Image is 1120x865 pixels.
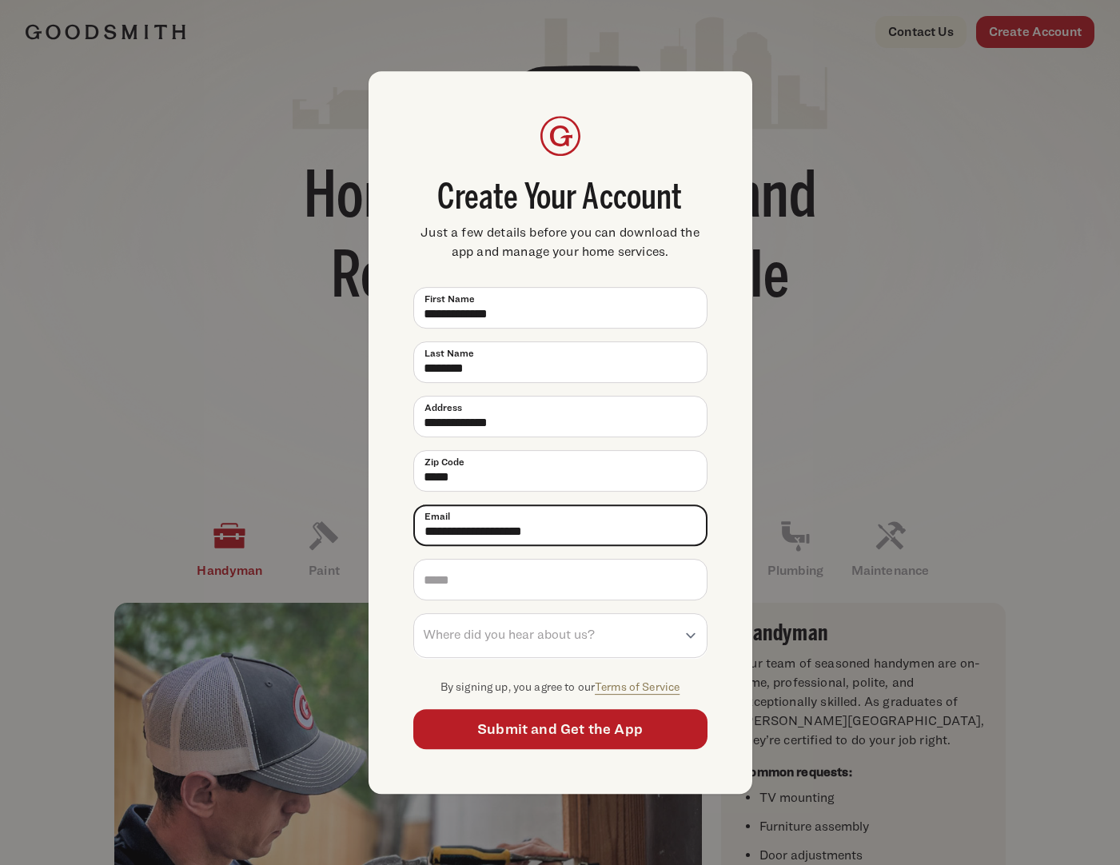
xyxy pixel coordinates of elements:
[424,401,462,415] span: Address
[424,346,474,361] span: Last Name
[424,292,475,306] span: First Name
[424,455,464,469] span: Zip Code
[413,709,707,749] button: Submit and Get the App
[413,223,707,261] span: Just a few details before you can download the app and manage your home services.
[595,680,680,693] a: Terms of Service
[424,509,450,524] span: Email
[413,181,707,217] span: Create Your Account
[413,678,707,696] p: By signing up, you agree to our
